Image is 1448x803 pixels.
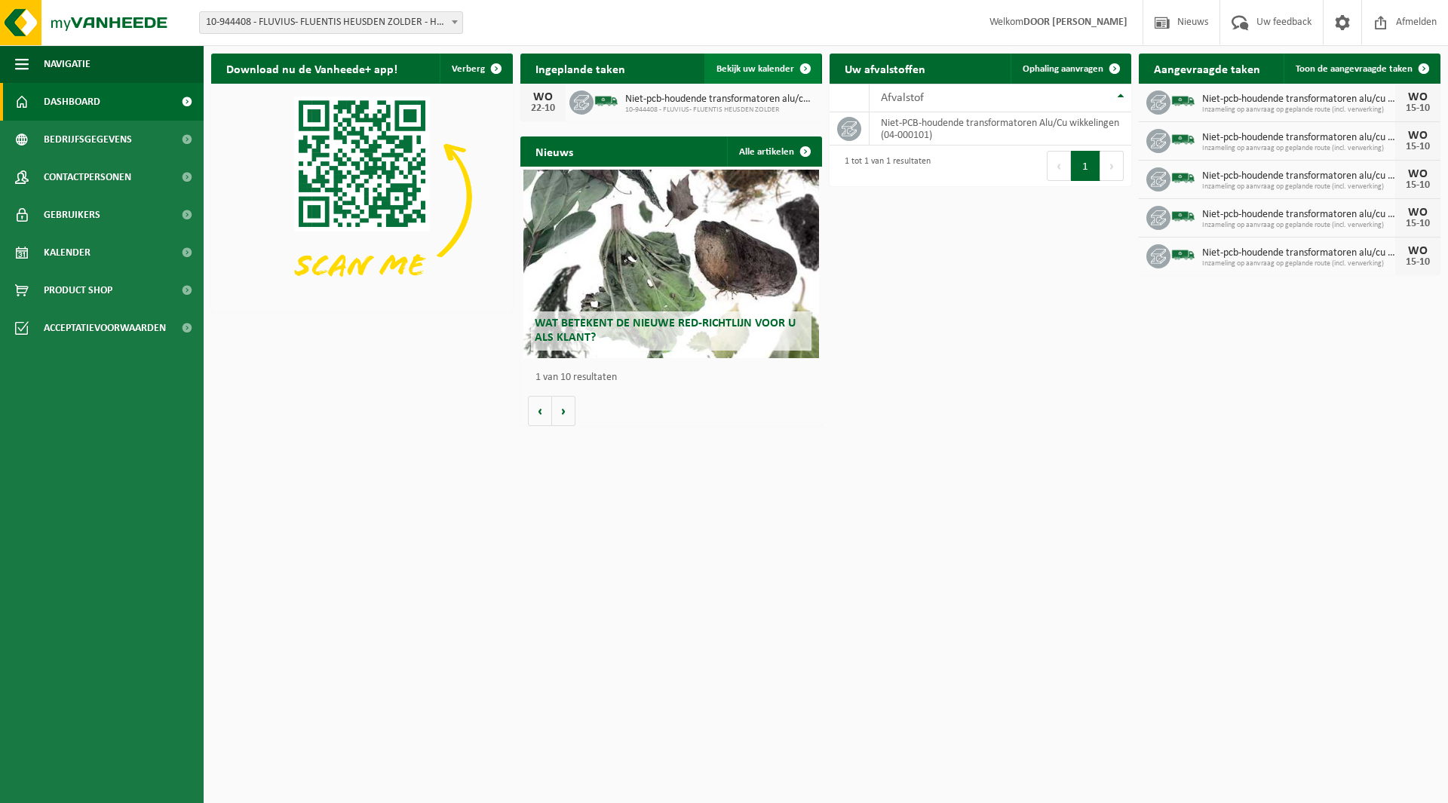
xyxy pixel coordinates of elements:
button: Previous [1047,151,1071,181]
div: WO [1403,168,1433,180]
img: BL-SO-LV [594,88,619,114]
img: Download de VHEPlus App [211,84,513,310]
img: BL-SO-LV [1170,127,1196,152]
div: WO [1403,207,1433,219]
span: Niet-pcb-houdende transformatoren alu/cu wikkelingen [1202,93,1395,106]
a: Wat betekent de nieuwe RED-richtlijn voor u als klant? [523,170,819,358]
span: Niet-pcb-houdende transformatoren alu/cu wikkelingen [625,93,814,106]
span: Acceptatievoorwaarden [44,309,166,347]
h2: Uw afvalstoffen [830,54,940,83]
span: Niet-pcb-houdende transformatoren alu/cu wikkelingen [1202,247,1395,259]
span: 10-944408 - FLUVIUS- FLUENTIS HEUSDEN ZOLDER [625,106,814,115]
div: 15-10 [1403,103,1433,114]
span: Niet-pcb-houdende transformatoren alu/cu wikkelingen [1202,132,1395,144]
span: Wat betekent de nieuwe RED-richtlijn voor u als klant? [535,317,796,344]
span: Niet-pcb-houdende transformatoren alu/cu wikkelingen [1202,170,1395,182]
img: BL-SO-LV [1170,165,1196,191]
span: 10-944408 - FLUVIUS- FLUENTIS HEUSDEN ZOLDER - HEUSDEN-ZOLDER [199,11,463,34]
span: Bedrijfsgegevens [44,121,132,158]
span: Inzameling op aanvraag op geplande route (incl. verwerking) [1202,106,1395,115]
h2: Aangevraagde taken [1139,54,1275,83]
span: Product Shop [44,271,112,309]
div: 15-10 [1403,257,1433,268]
span: Inzameling op aanvraag op geplande route (incl. verwerking) [1202,259,1395,268]
img: BL-SO-LV [1170,242,1196,268]
div: 15-10 [1403,180,1433,191]
img: BL-SO-LV [1170,88,1196,114]
span: Gebruikers [44,196,100,234]
img: BL-SO-LV [1170,204,1196,229]
div: WO [1403,91,1433,103]
div: 15-10 [1403,219,1433,229]
span: Inzameling op aanvraag op geplande route (incl. verwerking) [1202,144,1395,153]
button: 1 [1071,151,1100,181]
div: 15-10 [1403,142,1433,152]
a: Toon de aangevraagde taken [1284,54,1439,84]
a: Bekijk uw kalender [704,54,821,84]
span: Verberg [452,64,485,74]
button: Volgende [552,396,575,426]
span: Inzameling op aanvraag op geplande route (incl. verwerking) [1202,182,1395,192]
span: Ophaling aanvragen [1023,64,1103,74]
button: Vorige [528,396,552,426]
td: niet-PCB-houdende transformatoren Alu/Cu wikkelingen (04-000101) [870,112,1131,146]
h2: Ingeplande taken [520,54,640,83]
a: Alle artikelen [727,136,821,167]
p: 1 van 10 resultaten [535,372,814,383]
span: Toon de aangevraagde taken [1296,64,1413,74]
span: Dashboard [44,83,100,121]
span: Niet-pcb-houdende transformatoren alu/cu wikkelingen [1202,209,1395,221]
div: 1 tot 1 van 1 resultaten [837,149,931,182]
div: WO [528,91,558,103]
span: Bekijk uw kalender [716,64,794,74]
div: WO [1403,130,1433,142]
div: 22-10 [528,103,558,114]
span: Kalender [44,234,90,271]
button: Verberg [440,54,511,84]
h2: Nieuws [520,136,588,166]
span: Contactpersonen [44,158,131,196]
a: Ophaling aanvragen [1011,54,1130,84]
h2: Download nu de Vanheede+ app! [211,54,413,83]
span: Inzameling op aanvraag op geplande route (incl. verwerking) [1202,221,1395,230]
span: Navigatie [44,45,90,83]
strong: DOOR [PERSON_NAME] [1023,17,1127,28]
span: Afvalstof [881,92,924,104]
div: WO [1403,245,1433,257]
span: 10-944408 - FLUVIUS- FLUENTIS HEUSDEN ZOLDER - HEUSDEN-ZOLDER [200,12,462,33]
button: Next [1100,151,1124,181]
